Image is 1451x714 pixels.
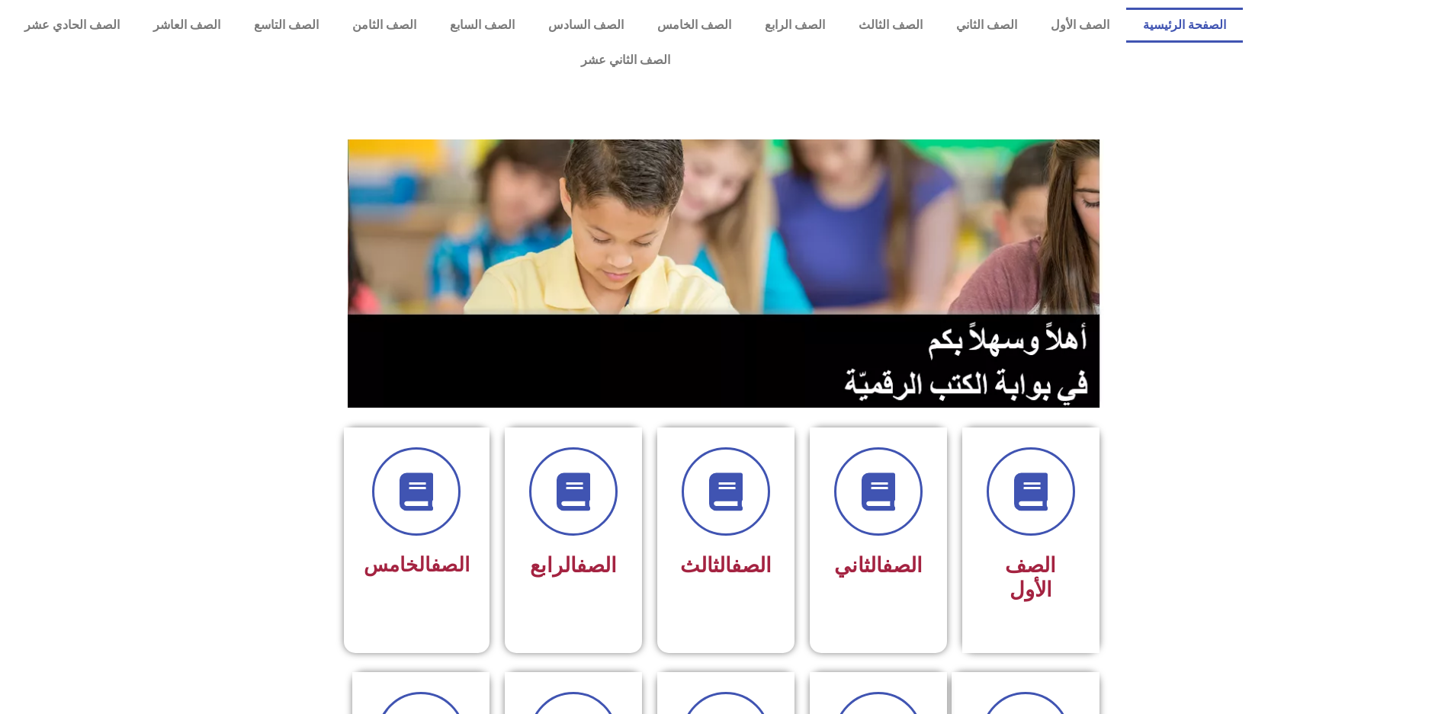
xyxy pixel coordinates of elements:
[8,43,1243,78] a: الصف الثاني عشر
[939,8,1034,43] a: الصف الثاني
[1005,553,1056,602] span: الصف الأول
[335,8,433,43] a: الصف الثامن
[680,553,772,578] span: الثالث
[431,553,470,576] a: الصف
[731,553,772,578] a: الصف
[882,553,923,578] a: الصف
[8,8,136,43] a: الصف الحادي عشر
[433,8,531,43] a: الصف السابع
[834,553,923,578] span: الثاني
[1126,8,1243,43] a: الصفحة الرئيسية
[640,8,748,43] a: الصف الخامس
[136,8,237,43] a: الصف العاشر
[842,8,939,43] a: الصف الثالث
[364,553,470,576] span: الخامس
[530,553,617,578] span: الرابع
[748,8,842,43] a: الصف الرابع
[237,8,335,43] a: الصف التاسع
[1034,8,1126,43] a: الصف الأول
[531,8,640,43] a: الصف السادس
[576,553,617,578] a: الصف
